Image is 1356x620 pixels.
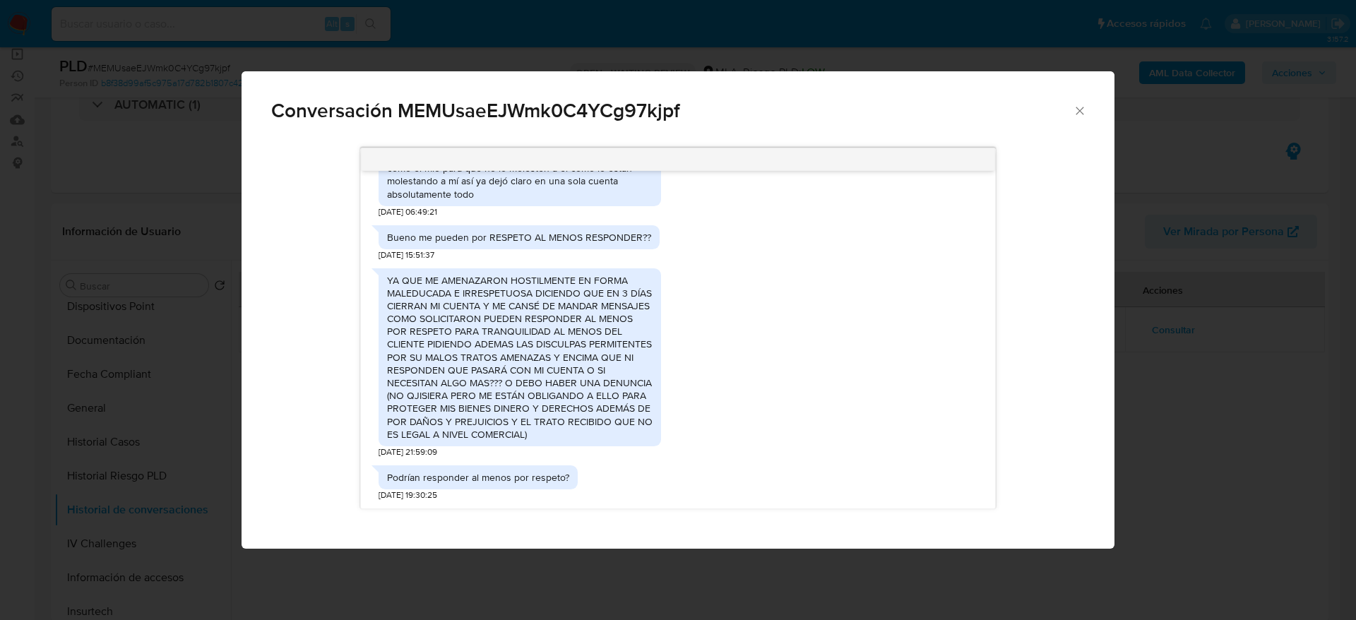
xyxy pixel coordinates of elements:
[387,471,569,484] div: Podrían responder al menos por respeto?
[379,206,437,218] span: [DATE] 06:49:21
[387,231,651,244] div: Bueno me pueden por RESPETO AL MENOS RESPONDER??
[1073,104,1086,117] button: Cerrar
[379,489,437,501] span: [DATE] 19:30:25
[379,446,437,458] span: [DATE] 21:59:09
[379,249,434,261] span: [DATE] 15:51:37
[242,71,1114,549] div: Comunicación
[387,274,653,441] div: YA QUE ME AMENAZARON HOSTILMENTE EN FORMA MALEDUCADA E IRRESPETUOSA DICIENDO QUE EN 3 DÍAS CIERRA...
[387,124,653,201] div: Estos son solo algunos tenemos cientos pero no tengo espacio en el celular y como verán están tod...
[271,101,1073,121] span: Conversación MEMUsaeEJWmk0C4YCg97kjpf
